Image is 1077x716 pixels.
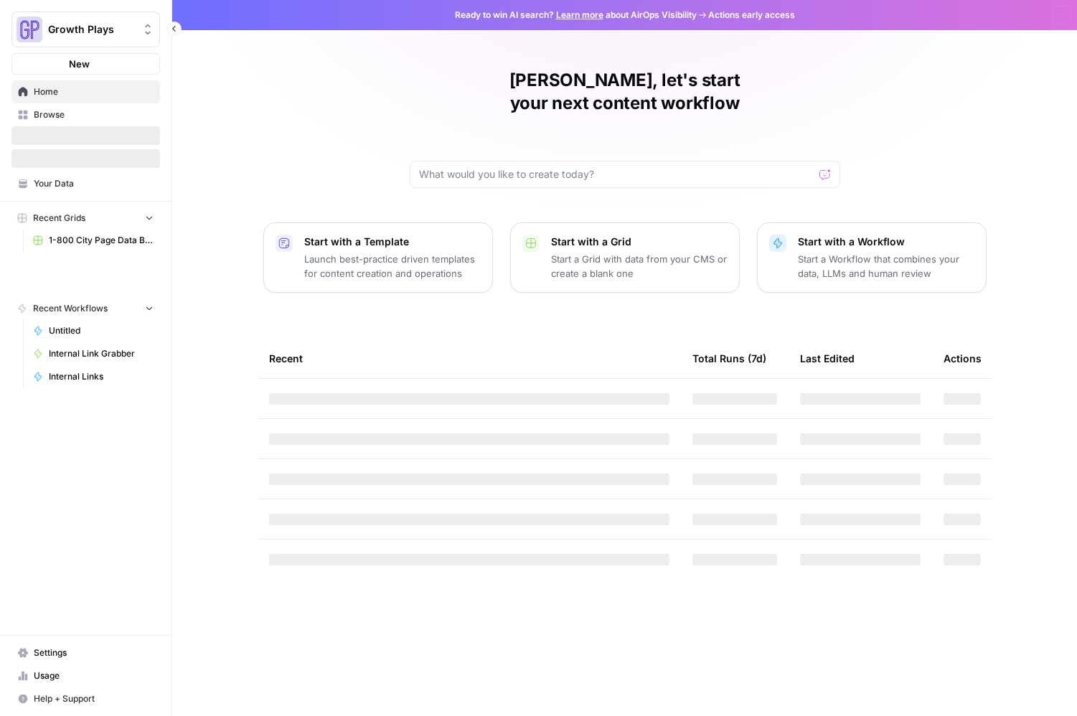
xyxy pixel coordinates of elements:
p: Start with a Workflow [798,235,974,249]
button: Help + Support [11,687,160,710]
button: Workspace: Growth Plays [11,11,160,47]
p: Start a Grid with data from your CMS or create a blank one [551,252,728,281]
a: Your Data [11,172,160,195]
span: Usage [34,669,154,682]
a: Usage [11,664,160,687]
a: Internal Link Grabber [27,342,160,365]
span: Growth Plays [48,22,135,37]
a: Settings [11,641,160,664]
p: Start with a Template [304,235,481,249]
span: Recent Workflows [33,302,108,315]
input: What would you like to create today? [419,167,814,182]
span: Your Data [34,177,154,190]
button: New [11,53,160,75]
div: Last Edited [800,339,855,378]
span: Home [34,85,154,98]
button: Start with a WorkflowStart a Workflow that combines your data, LLMs and human review [757,222,987,293]
a: 1-800 City Page Data Batch 5 [27,229,160,252]
div: Actions [944,339,982,378]
p: Start a Workflow that combines your data, LLMs and human review [798,252,974,281]
button: Start with a TemplateLaunch best-practice driven templates for content creation and operations [263,222,493,293]
span: Recent Grids [33,212,85,225]
p: Start with a Grid [551,235,728,249]
p: Launch best-practice driven templates for content creation and operations [304,252,481,281]
button: Recent Workflows [11,298,160,319]
span: 1-800 City Page Data Batch 5 [49,234,154,247]
span: Untitled [49,324,154,337]
span: Ready to win AI search? about AirOps Visibility [455,9,697,22]
div: Recent [269,339,669,378]
span: Settings [34,646,154,659]
span: Internal Link Grabber [49,347,154,360]
span: Actions early access [708,9,795,22]
a: Home [11,80,160,103]
a: Browse [11,103,160,126]
img: Growth Plays Logo [17,17,42,42]
a: Learn more [556,9,603,20]
span: New [69,57,90,71]
h1: [PERSON_NAME], let's start your next content workflow [410,69,840,115]
button: Start with a GridStart a Grid with data from your CMS or create a blank one [510,222,740,293]
a: Untitled [27,319,160,342]
span: Internal Links [49,370,154,383]
span: Help + Support [34,692,154,705]
div: Total Runs (7d) [692,339,766,378]
span: Browse [34,108,154,121]
a: Internal Links [27,365,160,388]
button: Recent Grids [11,207,160,229]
